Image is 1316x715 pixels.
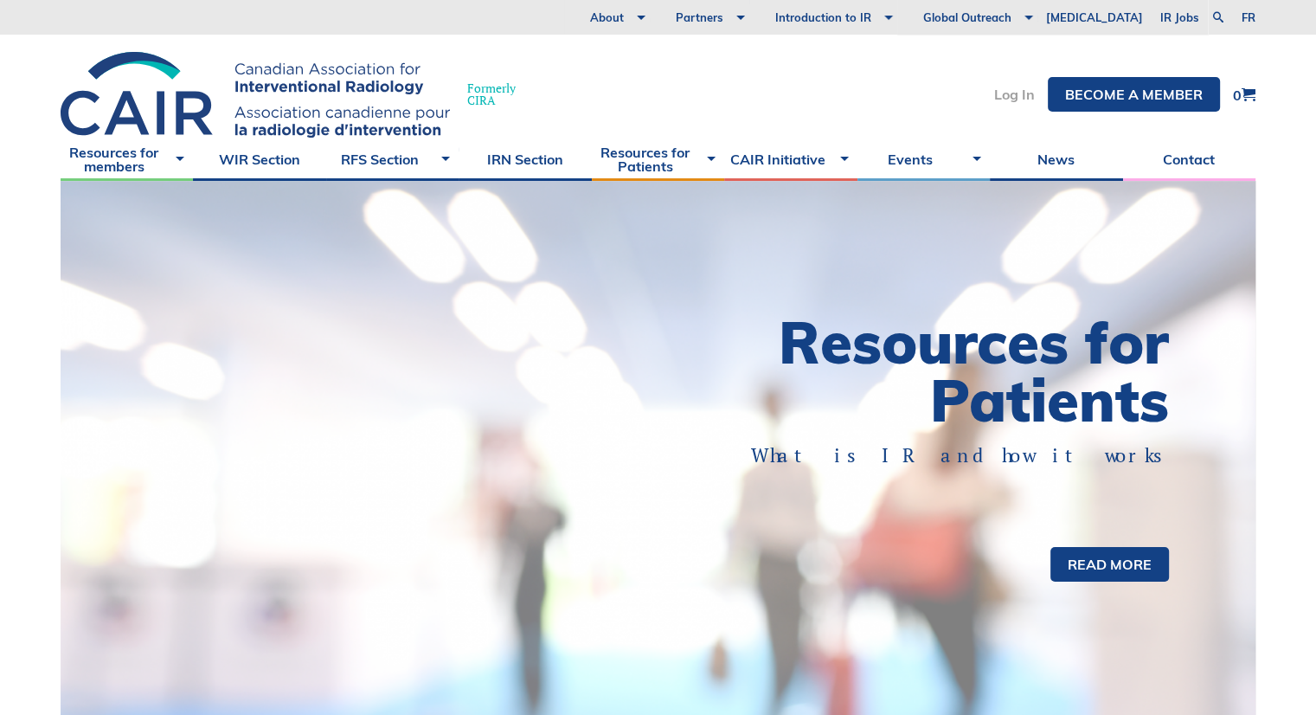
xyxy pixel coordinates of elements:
img: CIRA [61,52,450,138]
a: fr [1242,12,1255,23]
p: What is IR and how it works [719,442,1170,469]
a: FormerlyCIRA [61,52,533,138]
a: Resources for Patients [592,138,724,181]
a: Become a member [1048,77,1220,112]
a: 0 [1233,87,1255,102]
a: News [990,138,1122,181]
a: RFS Section [326,138,459,181]
a: WIR Section [193,138,325,181]
a: Events [857,138,990,181]
span: Formerly CIRA [467,82,516,106]
a: IRN Section [459,138,591,181]
a: Read more [1050,547,1169,582]
h1: Resources for Patients [658,313,1170,429]
a: Log In [994,87,1035,101]
a: Contact [1123,138,1255,181]
a: Resources for members [61,138,193,181]
a: CAIR Initiative [724,138,857,181]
